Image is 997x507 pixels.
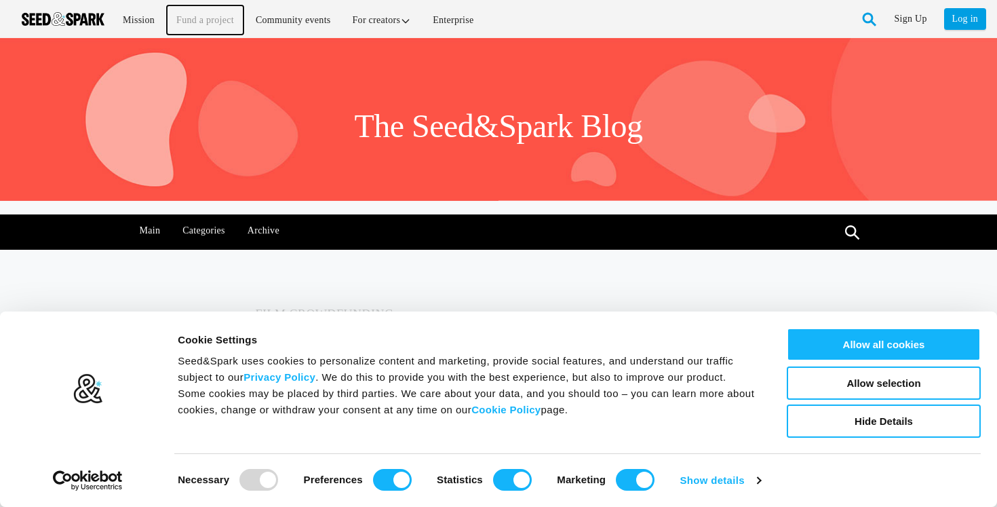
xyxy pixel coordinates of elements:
[787,367,981,400] button: Allow selection
[354,106,642,147] h1: The Seed&Spark Blog
[256,304,742,324] h5: Film Crowdfunding
[944,8,986,30] a: Log in
[343,5,421,35] a: For creators
[246,5,340,35] a: Community events
[787,328,981,361] button: Allow all cookies
[557,474,606,485] strong: Marketing
[176,214,233,247] a: Categories
[178,332,756,348] div: Cookie Settings
[240,214,286,247] a: Archive
[304,474,363,485] strong: Preferences
[132,214,168,247] a: Main
[423,5,483,35] a: Enterprise
[167,5,243,35] a: Fund a project
[177,464,178,464] legend: Consent Selection
[243,371,315,383] a: Privacy Policy
[73,373,103,405] img: logo
[178,474,229,485] strong: Necessary
[437,474,483,485] strong: Statistics
[28,470,147,491] a: Usercentrics Cookiebot - opens in a new window
[895,8,927,30] a: Sign Up
[113,5,164,35] a: Mission
[680,470,761,491] a: Show details
[22,12,104,26] img: Seed amp; Spark
[787,405,981,438] button: Hide Details
[178,353,756,418] div: Seed&Spark uses cookies to personalize content and marketing, provide social features, and unders...
[471,404,541,415] a: Cookie Policy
